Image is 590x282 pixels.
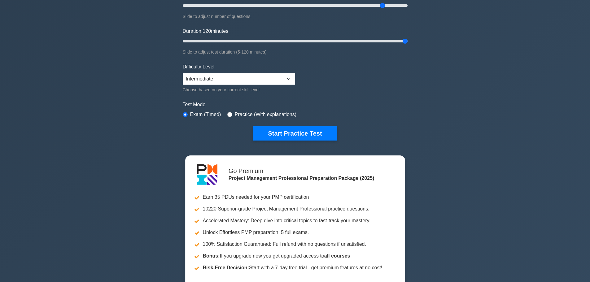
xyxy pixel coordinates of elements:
[190,111,221,118] label: Exam (Timed)
[183,86,295,93] div: Choose based on your current skill level
[235,111,296,118] label: Practice (With explanations)
[183,48,408,56] div: Slide to adjust test duration (5-120 minutes)
[183,13,408,20] div: Slide to adjust number of questions
[183,63,215,71] label: Difficulty Level
[253,126,337,141] button: Start Practice Test
[203,28,211,34] span: 120
[183,101,408,108] label: Test Mode
[183,28,229,35] label: Duration: minutes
